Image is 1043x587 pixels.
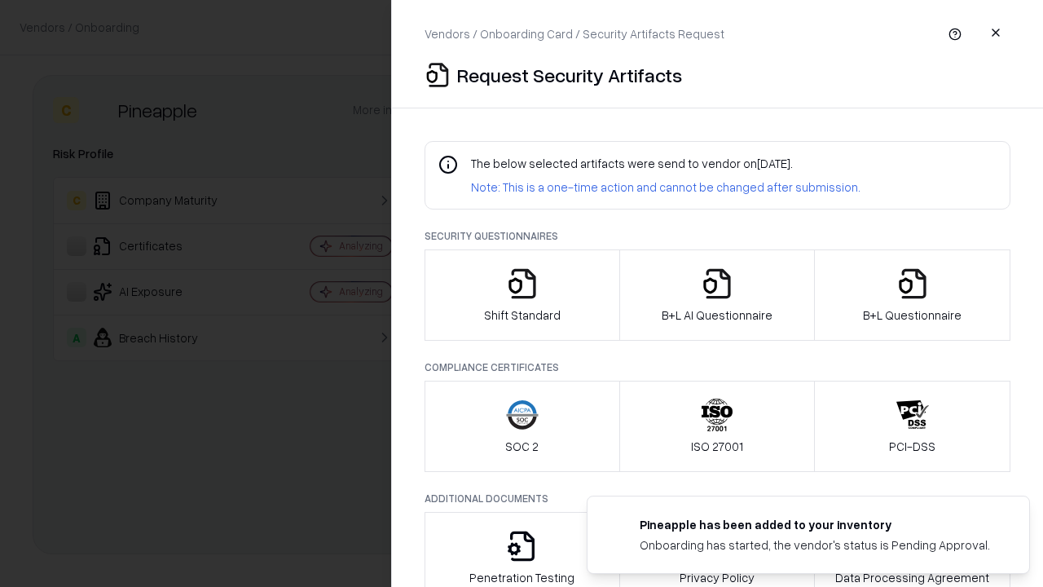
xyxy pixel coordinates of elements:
p: Request Security Artifacts [457,62,682,88]
p: ISO 27001 [691,438,743,455]
button: Shift Standard [425,249,620,341]
p: Additional Documents [425,492,1010,505]
p: B+L AI Questionnaire [662,307,772,324]
button: PCI-DSS [814,381,1010,472]
button: B+L AI Questionnaire [619,249,816,341]
button: ISO 27001 [619,381,816,472]
p: Data Processing Agreement [835,569,989,586]
p: Shift Standard [484,307,561,324]
p: The below selected artifacts were send to vendor on [DATE] . [471,155,860,172]
p: Privacy Policy [680,569,755,586]
p: Penetration Testing [469,569,574,586]
p: Vendors / Onboarding Card / Security Artifacts Request [425,25,724,42]
p: Note: This is a one-time action and cannot be changed after submission. [471,179,860,196]
div: Pineapple has been added to your inventory [640,516,990,533]
p: B+L Questionnaire [863,307,962,324]
p: SOC 2 [505,438,539,455]
p: PCI-DSS [889,438,935,455]
button: B+L Questionnaire [814,249,1010,341]
p: Security Questionnaires [425,229,1010,243]
img: pineappleenergy.com [607,516,627,536]
p: Compliance Certificates [425,360,1010,374]
button: SOC 2 [425,381,620,472]
div: Onboarding has started, the vendor's status is Pending Approval. [640,536,990,554]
